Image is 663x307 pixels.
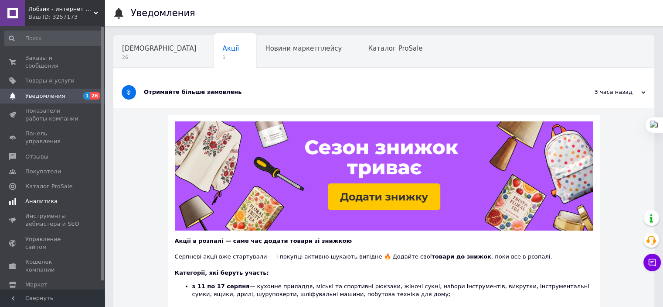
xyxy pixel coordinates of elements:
[25,77,75,85] span: Товары и услуги
[90,92,100,100] span: 26
[28,5,94,13] span: Лобзик - интернет магазин
[223,45,239,52] span: Акції
[25,92,65,100] span: Уведомления
[122,54,197,61] span: 26
[4,31,103,46] input: Поиск
[25,54,81,70] span: Заказы и сообщения
[25,281,48,289] span: Маркет
[192,283,250,290] b: з 11 по 17 серпня
[432,253,491,260] b: товари до знижок
[192,283,593,307] li: — кухонне приладдя, міські та спортивні рюкзаки, жіночі сукні, набори інструментів, викрутки, інс...
[25,153,48,161] span: Отзывы
[122,45,197,52] span: [DEMOGRAPHIC_DATA]
[25,130,81,145] span: Панель управления
[175,269,269,276] b: Категорії, які беруть участь:
[558,88,646,96] div: 3 часа назад
[368,45,422,52] span: Каталог ProSale
[28,13,105,21] div: Ваш ID: 3257173
[175,238,352,244] b: Акції в розпалі — саме час додати товари зі знижкою
[25,168,61,176] span: Покупатели
[223,54,239,61] span: 1
[175,245,593,261] div: Серпневі акції вже стартували — і покупці активно шукають вигідне 🔥 Додайте свої , поки все в роз...
[25,107,81,123] span: Показатели работы компании
[25,197,58,205] span: Аналитика
[643,254,661,271] button: Чат с покупателем
[144,88,558,96] div: Отримайте більше замовлень
[25,183,72,190] span: Каталог ProSale
[83,92,90,100] span: 1
[25,258,81,274] span: Кошелек компании
[131,8,195,18] h1: Уведомления
[25,235,81,251] span: Управление сайтом
[265,45,342,52] span: Новини маркетплейсу
[25,212,81,228] span: Инструменты вебмастера и SEO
